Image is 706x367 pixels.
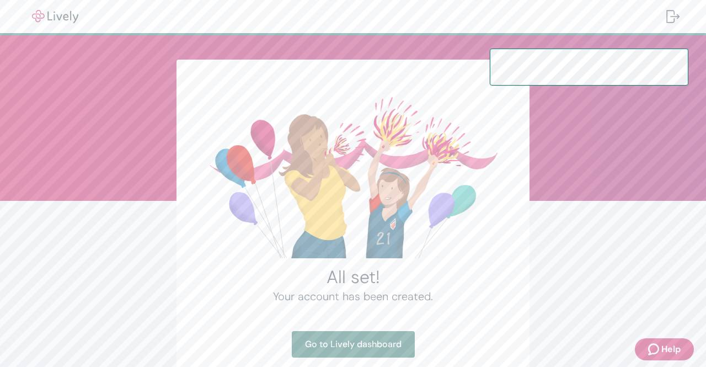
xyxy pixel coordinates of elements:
h2: All set! [203,266,503,288]
a: Go to Lively dashboard [292,331,415,358]
button: Log out [657,3,688,30]
button: Zendesk support iconHelp [635,338,694,360]
h4: Your account has been created. [203,288,503,305]
img: Lively [24,10,86,23]
svg: Zendesk support icon [648,343,661,356]
span: Help [661,343,681,356]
